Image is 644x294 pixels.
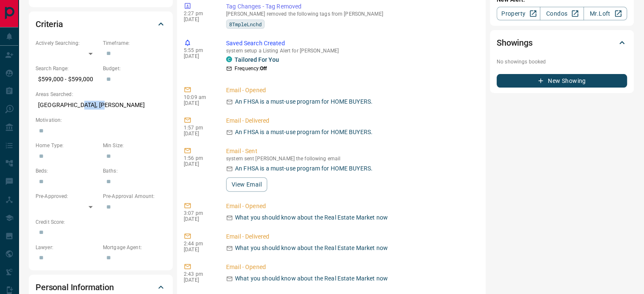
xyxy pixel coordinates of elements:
[36,280,114,294] h2: Personal Information
[36,39,99,47] p: Actively Searching:
[184,271,213,277] p: 2:43 pm
[103,65,166,72] p: Budget:
[103,192,166,200] p: Pre-Approval Amount:
[226,202,475,211] p: Email - Opened
[235,274,388,283] p: What you should know about the Real Estate Market now
[184,161,213,167] p: [DATE]
[36,142,99,149] p: Home Type:
[36,116,166,124] p: Motivation:
[103,142,166,149] p: Min Size:
[226,48,475,54] p: system setup a Listing Alert for [PERSON_NAME]
[36,167,99,175] p: Beds:
[184,94,213,100] p: 10:09 am
[184,125,213,131] p: 1:57 pm
[103,39,166,47] p: Timeframe:
[226,177,267,192] button: View Email
[497,58,627,66] p: No showings booked
[226,86,475,95] p: Email - Opened
[103,167,166,175] p: Baths:
[497,74,627,88] button: New Showing
[36,65,99,72] p: Search Range:
[184,53,213,59] p: [DATE]
[184,131,213,137] p: [DATE]
[184,47,213,53] p: 5:55 pm
[184,210,213,216] p: 3:07 pm
[583,7,627,20] a: Mr.Loft
[497,36,533,49] h2: Showings
[184,11,213,16] p: 2:27 pm
[260,66,267,71] strong: Off
[36,91,166,98] p: Areas Searched:
[36,98,166,112] p: [GEOGRAPHIC_DATA], [PERSON_NAME]
[36,14,166,34] div: Criteria
[229,20,262,28] span: 8TmpleLnchd
[540,7,583,20] a: Condos
[36,72,99,86] p: $599,000 - $599,000
[226,11,475,17] p: [PERSON_NAME] removed the following tags from [PERSON_NAME]
[184,247,213,253] p: [DATE]
[235,244,388,253] p: What you should know about the Real Estate Market now
[235,164,373,173] p: An FHSA is a must-use program for HOME BUYERS.
[184,241,213,247] p: 2:44 pm
[184,216,213,222] p: [DATE]
[36,218,166,226] p: Credit Score:
[36,17,63,31] h2: Criteria
[226,232,475,241] p: Email - Delivered
[235,65,267,72] p: Frequency:
[184,277,213,283] p: [DATE]
[226,147,475,156] p: Email - Sent
[36,244,99,251] p: Lawyer:
[226,39,475,48] p: Saved Search Created
[497,33,627,53] div: Showings
[184,100,213,106] p: [DATE]
[184,155,213,161] p: 1:56 pm
[226,116,475,125] p: Email - Delivered
[103,244,166,251] p: Mortgage Agent:
[497,7,540,20] a: Property
[235,128,373,137] p: An FHSA is a must-use program for HOME BUYERS.
[226,56,232,62] div: condos.ca
[36,192,99,200] p: Pre-Approved:
[226,156,475,162] p: system sent [PERSON_NAME] the following email
[235,213,388,222] p: What you should know about the Real Estate Market now
[184,16,213,22] p: [DATE]
[235,56,279,63] a: Tailored For You
[226,2,475,11] p: Tag Changes - Tag Removed
[235,97,373,106] p: An FHSA is a must-use program for HOME BUYERS.
[226,263,475,272] p: Email - Opened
